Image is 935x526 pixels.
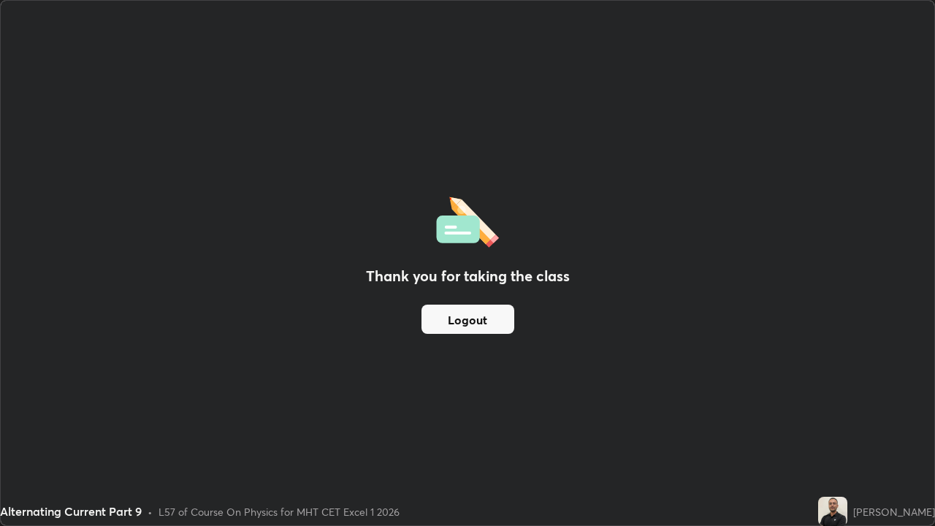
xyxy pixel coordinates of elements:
button: Logout [421,305,514,334]
div: L57 of Course On Physics for MHT CET Excel 1 2026 [159,504,400,519]
div: • [148,504,153,519]
div: [PERSON_NAME] [853,504,935,519]
h2: Thank you for taking the class [366,265,570,287]
img: 8c1fde6419384cb7889f551dfce9ab8f.jpg [818,497,847,526]
img: offlineFeedback.1438e8b3.svg [436,192,499,248]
